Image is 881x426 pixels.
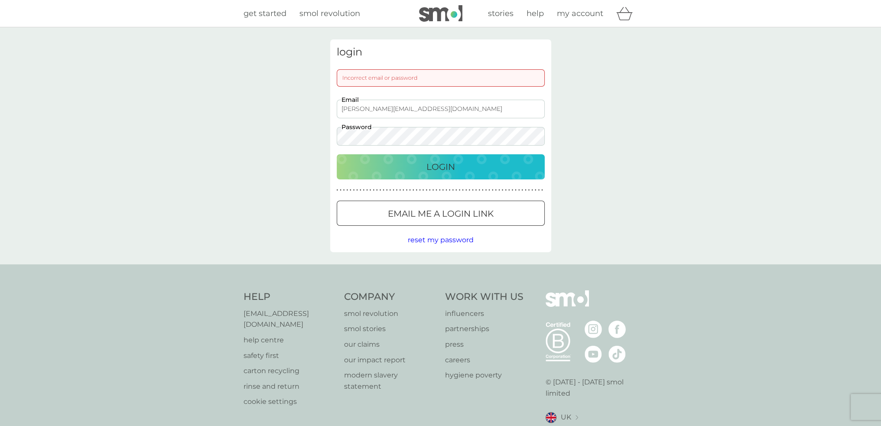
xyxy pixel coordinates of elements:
p: ● [459,188,461,192]
p: ● [419,188,421,192]
p: ● [462,188,464,192]
button: Email me a login link [337,201,545,226]
p: ● [475,188,477,192]
a: smol stories [344,323,436,335]
a: [EMAIL_ADDRESS][DOMAIN_NAME] [244,308,336,330]
span: smol revolution [299,9,360,18]
img: visit the smol Tiktok page [608,345,626,363]
a: cookie settings [244,396,336,407]
p: ● [390,188,391,192]
a: safety first [244,350,336,361]
p: ● [469,188,471,192]
p: ● [386,188,388,192]
img: UK flag [546,412,556,423]
img: visit the smol Instagram page [585,321,602,338]
a: smol revolution [344,308,436,319]
p: ● [505,188,507,192]
h4: Company [344,290,436,304]
p: modern slavery statement [344,370,436,392]
p: Email me a login link [388,207,494,221]
p: ● [455,188,457,192]
button: Login [337,154,545,179]
p: ● [522,188,523,192]
p: ● [343,188,345,192]
p: ● [498,188,500,192]
p: ● [452,188,454,192]
p: ● [436,188,437,192]
p: ● [363,188,365,192]
p: ● [356,188,358,192]
a: influencers [445,308,523,319]
p: ● [449,188,451,192]
p: ● [478,188,480,192]
p: ● [432,188,434,192]
p: ● [340,188,341,192]
p: ● [508,188,510,192]
a: smol revolution [299,7,360,20]
p: ● [512,188,514,192]
p: ● [360,188,361,192]
p: ● [416,188,418,192]
p: ● [406,188,408,192]
a: our impact report [344,354,436,366]
p: ● [518,188,520,192]
a: rinse and return [244,381,336,392]
p: ● [370,188,371,192]
a: carton recycling [244,365,336,377]
p: ● [439,188,441,192]
p: ● [423,188,424,192]
a: careers [445,354,523,366]
p: ● [465,188,467,192]
img: select a new location [575,415,578,420]
p: ● [482,188,484,192]
p: ● [426,188,427,192]
p: ● [383,188,384,192]
p: ● [488,188,490,192]
div: Incorrect email or password [337,69,545,87]
h4: Work With Us [445,290,523,304]
span: stories [488,9,514,18]
img: visit the smol Youtube page [585,345,602,363]
a: our claims [344,339,436,350]
p: ● [515,188,517,192]
p: ● [413,188,414,192]
p: © [DATE] - [DATE] smol limited [546,377,638,399]
a: hygiene poverty [445,370,523,381]
p: ● [485,188,487,192]
a: help [527,7,544,20]
p: help centre [244,335,336,346]
span: UK [561,412,571,423]
p: ● [492,188,494,192]
a: press [445,339,523,350]
img: smol [419,5,462,22]
p: ● [346,188,348,192]
p: ● [429,188,431,192]
p: ● [337,188,338,192]
p: Login [426,160,455,174]
p: ● [531,188,533,192]
p: ● [525,188,527,192]
p: ● [495,188,497,192]
p: ● [442,188,444,192]
p: ● [376,188,378,192]
img: visit the smol Facebook page [608,321,626,338]
p: ● [399,188,401,192]
p: ● [350,188,351,192]
p: ● [538,188,540,192]
span: help [527,9,544,18]
a: my account [557,7,603,20]
button: reset my password [408,234,474,246]
p: ● [472,188,474,192]
img: smol [546,290,589,320]
p: ● [528,188,530,192]
span: get started [244,9,286,18]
